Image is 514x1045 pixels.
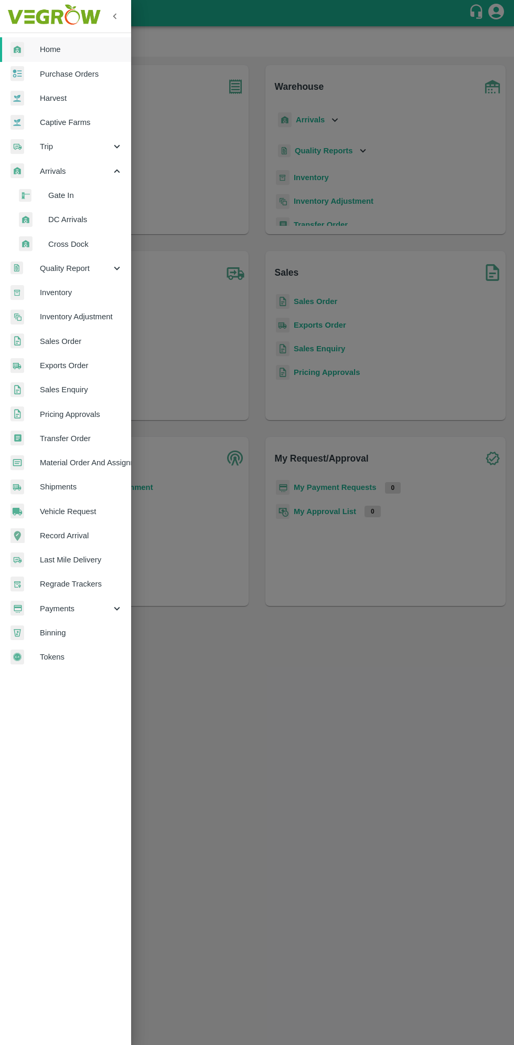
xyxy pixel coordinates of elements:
img: vehicle [10,504,24,519]
span: Payments [40,603,111,614]
img: whArrival [19,236,33,252]
span: Pricing Approvals [40,409,123,420]
img: whTracker [10,577,24,592]
img: qualityReport [10,262,23,275]
span: Last Mile Delivery [40,554,123,566]
img: whTransfer [10,431,24,446]
span: Purchase Orders [40,68,123,80]
img: shipments [10,358,24,373]
img: sales [10,406,24,422]
img: delivery [10,139,24,154]
img: whArrival [10,42,24,57]
span: Vehicle Request [40,506,123,517]
span: Inventory Adjustment [40,311,123,322]
img: payment [10,601,24,616]
img: harvest [10,114,24,130]
a: whArrivalDC Arrivals [8,207,131,232]
span: Trip [40,141,111,152]
img: whInventory [10,285,24,300]
span: Record Arrival [40,530,123,541]
img: bin [10,625,24,640]
img: recordArrival [10,528,25,543]
img: tokens [10,650,24,665]
span: Sales Enquiry [40,384,123,395]
span: Material Order And Assignment [40,457,123,468]
span: Arrivals [40,165,111,177]
span: Gate In [48,190,123,201]
a: gateinGate In [8,183,131,207]
img: sales [10,333,24,349]
img: gatein [19,189,31,202]
span: Sales Order [40,336,123,347]
a: whArrivalCross Dock [8,232,131,256]
span: Inventory [40,287,123,298]
span: Harvest [40,92,123,104]
span: Tokens [40,651,123,663]
span: Transfer Order [40,433,123,444]
img: harvest [10,90,24,106]
img: centralMaterial [10,455,24,471]
img: reciept [10,66,24,81]
span: Shipments [40,481,123,493]
img: sales [10,382,24,398]
span: Binning [40,627,123,639]
img: shipments [10,479,24,495]
img: whArrival [19,212,33,227]
span: Regrade Trackers [40,578,123,590]
span: Cross Dock [48,238,123,250]
img: inventory [10,309,24,325]
span: Quality Report [40,263,111,274]
img: delivery [10,552,24,568]
span: Exports Order [40,360,123,371]
span: Home [40,44,123,55]
img: whArrival [10,163,24,179]
span: Captive Farms [40,117,123,128]
span: DC Arrivals [48,214,123,225]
